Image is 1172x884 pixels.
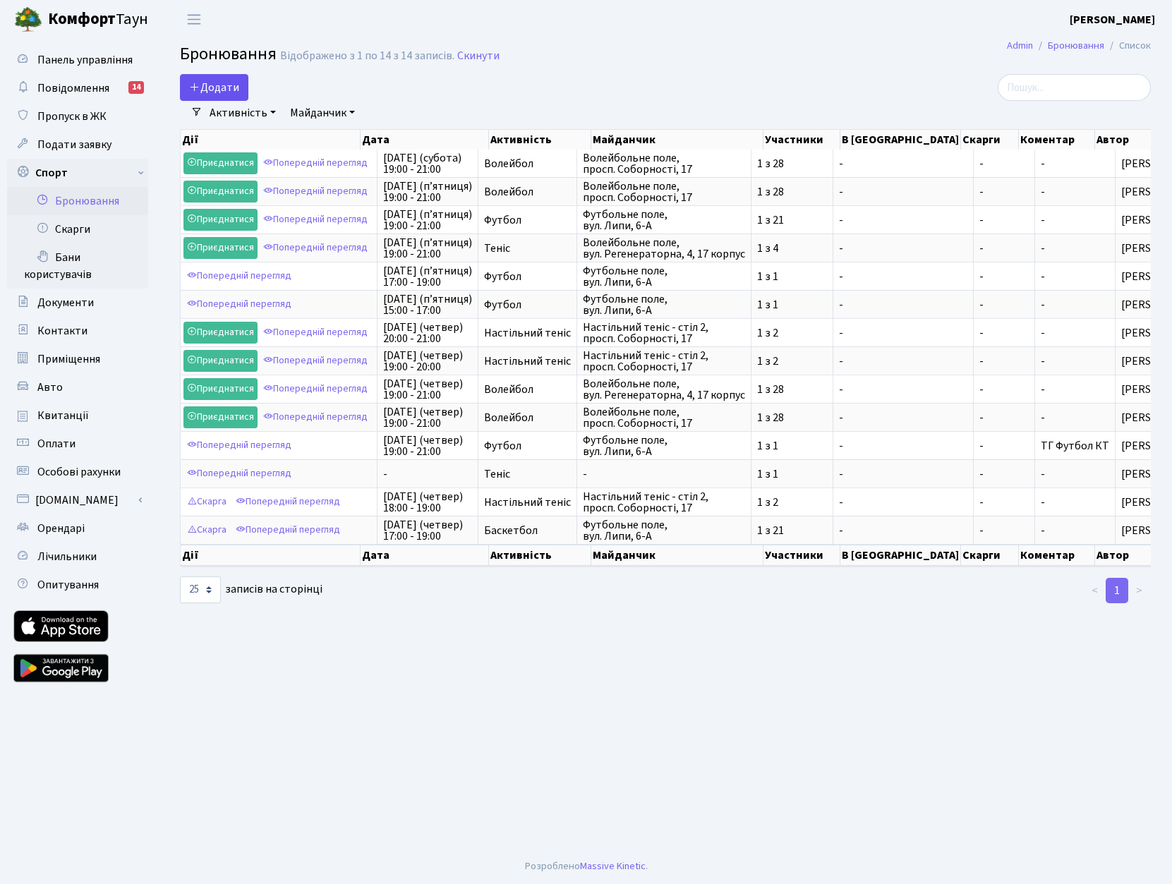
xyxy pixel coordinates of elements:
[7,243,148,289] a: Бани користувачів
[1007,38,1033,53] a: Admin
[183,378,258,400] a: Приєднатися
[583,237,745,260] span: Волейбольне поле, вул. Регенераторна, 4, 17 корпус
[1041,212,1045,228] span: -
[1041,523,1045,538] span: -
[1041,410,1045,425] span: -
[1104,38,1151,54] li: Список
[183,406,258,428] a: Приєднатися
[489,545,591,566] th: Активність
[383,468,472,480] span: -
[484,243,571,254] span: Теніс
[1041,184,1045,200] span: -
[37,52,133,68] span: Панель управління
[37,80,109,96] span: Повідомлення
[961,130,1020,150] th: Скарги
[484,525,571,536] span: Баскетбол
[961,545,1020,566] th: Скарги
[181,130,361,150] th: Дії
[37,521,85,536] span: Орендарі
[260,237,371,259] a: Попередній перегляд
[979,468,1029,480] span: -
[260,350,371,372] a: Попередній перегляд
[7,102,148,131] a: Пропуск в ЖК
[383,350,472,373] span: [DATE] (четвер) 19:00 - 20:00
[583,378,745,401] span: Волейбольне поле, вул. Регенераторна, 4, 17 корпус
[280,49,454,63] div: Відображено з 1 по 14 з 14 записів.
[284,101,361,125] a: Майданчик
[757,243,827,254] span: 1 з 4
[757,497,827,508] span: 1 з 2
[183,322,258,344] a: Приєднатися
[383,322,472,344] span: [DATE] (четвер) 20:00 - 21:00
[839,214,967,226] span: -
[7,401,148,430] a: Квитанції
[232,519,344,541] a: Попередній перегляд
[757,440,827,452] span: 1 з 1
[839,356,967,367] span: -
[128,81,144,94] div: 14
[37,408,89,423] span: Квитанції
[7,571,148,599] a: Опитування
[583,519,745,542] span: Футбольне поле, вул. Липи, 6-А
[7,131,148,159] a: Подати заявку
[484,356,571,367] span: Настільний теніс
[1041,297,1045,313] span: -
[1019,545,1095,566] th: Коментар
[183,491,230,513] a: Скарга
[484,186,571,198] span: Волейбол
[260,181,371,202] a: Попередній перегляд
[979,299,1029,310] span: -
[183,237,258,259] a: Приєднатися
[757,384,827,395] span: 1 з 28
[7,430,148,458] a: Оплати
[484,271,571,282] span: Футбол
[37,109,107,124] span: Пропуск в ЖК
[183,463,295,485] a: Попередній перегляд
[484,158,571,169] span: Волейбол
[383,491,472,514] span: [DATE] (четвер) 18:00 - 19:00
[1041,495,1045,510] span: -
[839,440,967,452] span: -
[14,6,42,34] img: logo.png
[183,265,295,287] a: Попередній перегляд
[757,214,827,226] span: 1 з 21
[583,435,745,457] span: Футбольне поле, вул. Липи, 6-А
[583,350,745,373] span: Настільний теніс - стіл 2, просп. Соборності, 17
[757,356,827,367] span: 1 з 2
[383,378,472,401] span: [DATE] (четвер) 19:00 - 21:00
[484,327,571,339] span: Настільний теніс
[979,412,1029,423] span: -
[37,464,121,480] span: Особові рахунки
[484,214,571,226] span: Футбол
[979,327,1029,339] span: -
[979,440,1029,452] span: -
[180,576,322,603] label: записів на сторінці
[839,158,967,169] span: -
[7,159,148,187] a: Спорт
[583,293,745,316] span: Футбольне поле, вул. Липи, 6-А
[839,186,967,198] span: -
[979,384,1029,395] span: -
[37,323,87,339] span: Контакти
[757,525,827,536] span: 1 з 21
[183,293,295,315] a: Попередній перегляд
[180,42,277,66] span: Бронювання
[260,322,371,344] a: Попередній перегляд
[839,271,967,282] span: -
[484,440,571,452] span: Футбол
[1070,12,1155,28] b: [PERSON_NAME]
[998,74,1151,101] input: Пошук...
[7,317,148,345] a: Контакти
[7,543,148,571] a: Лічильники
[181,545,361,566] th: Дії
[183,350,258,372] a: Приєднатися
[183,519,230,541] a: Скарга
[7,373,148,401] a: Авто
[763,545,840,566] th: Участники
[383,293,472,316] span: [DATE] (п’ятниця) 15:00 - 17:00
[757,186,827,198] span: 1 з 28
[176,8,212,31] button: Переключити навігацію
[1019,130,1095,150] th: Коментар
[37,549,97,564] span: Лічильники
[979,271,1029,282] span: -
